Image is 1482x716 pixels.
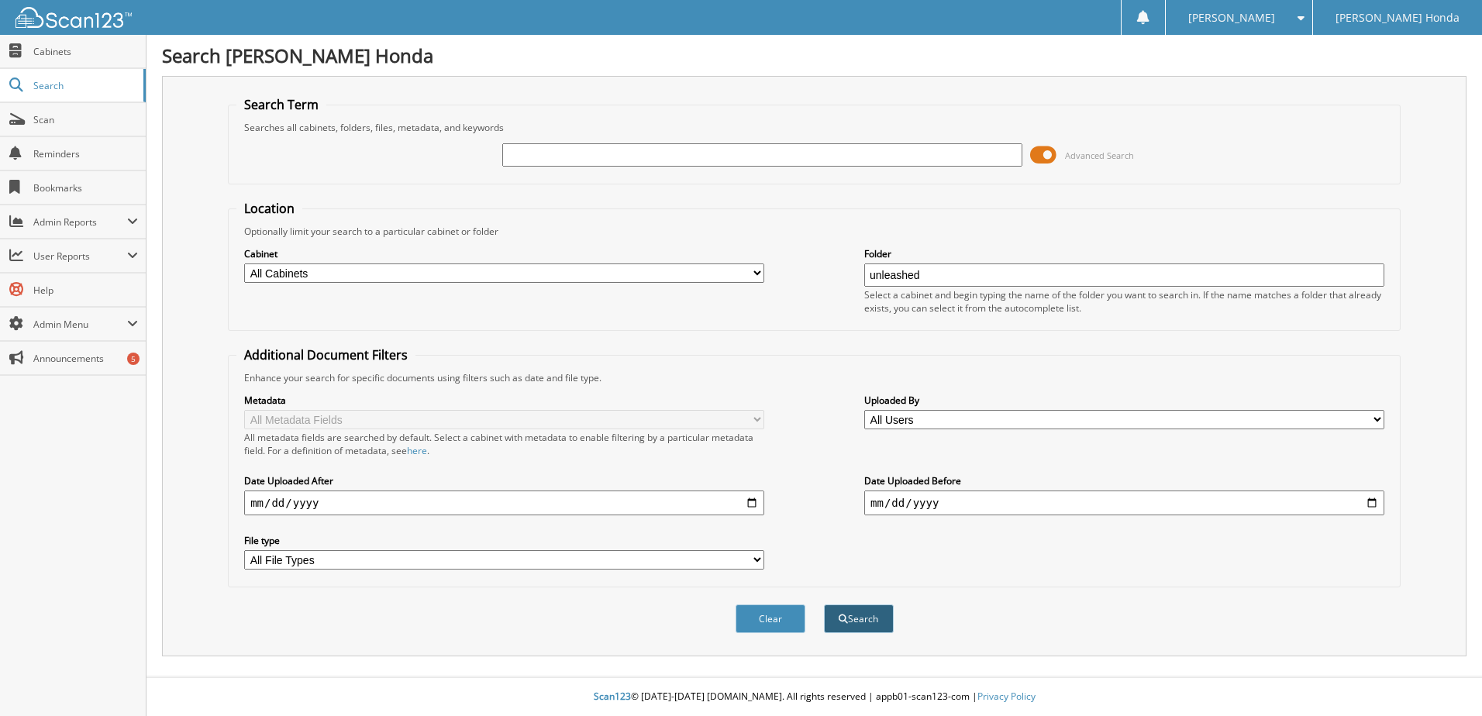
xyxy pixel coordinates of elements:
label: Cabinet [244,247,764,260]
input: end [864,491,1384,515]
label: File type [244,534,764,547]
span: Admin Reports [33,215,127,229]
span: Bookmarks [33,181,138,194]
label: Metadata [244,394,764,407]
label: Date Uploaded After [244,474,764,487]
h1: Search [PERSON_NAME] Honda [162,43,1466,68]
span: Announcements [33,352,138,365]
div: 5 [127,353,140,365]
span: Search [33,79,136,92]
span: Cabinets [33,45,138,58]
div: All metadata fields are searched by default. Select a cabinet with metadata to enable filtering b... [244,431,764,457]
span: User Reports [33,250,127,263]
div: Enhance your search for specific documents using filters such as date and file type. [236,371,1392,384]
div: Optionally limit your search to a particular cabinet or folder [236,225,1392,238]
span: Help [33,284,138,297]
span: [PERSON_NAME] Honda [1336,13,1460,22]
button: Search [824,604,894,633]
input: start [244,491,764,515]
legend: Additional Document Filters [236,346,415,363]
label: Folder [864,247,1384,260]
span: Scan123 [594,690,631,703]
img: scan123-logo-white.svg [16,7,132,28]
legend: Location [236,200,302,217]
div: Searches all cabinets, folders, files, metadata, and keywords [236,121,1392,134]
span: Advanced Search [1065,150,1134,161]
legend: Search Term [236,96,326,113]
a: here [407,444,427,457]
span: Scan [33,113,138,126]
a: Privacy Policy [977,690,1036,703]
div: Select a cabinet and begin typing the name of the folder you want to search in. If the name match... [864,288,1384,315]
span: [PERSON_NAME] [1188,13,1275,22]
label: Date Uploaded Before [864,474,1384,487]
span: Reminders [33,147,138,160]
span: Admin Menu [33,318,127,331]
div: © [DATE]-[DATE] [DOMAIN_NAME]. All rights reserved | appb01-scan123-com | [146,678,1482,716]
button: Clear [736,604,805,633]
label: Uploaded By [864,394,1384,407]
